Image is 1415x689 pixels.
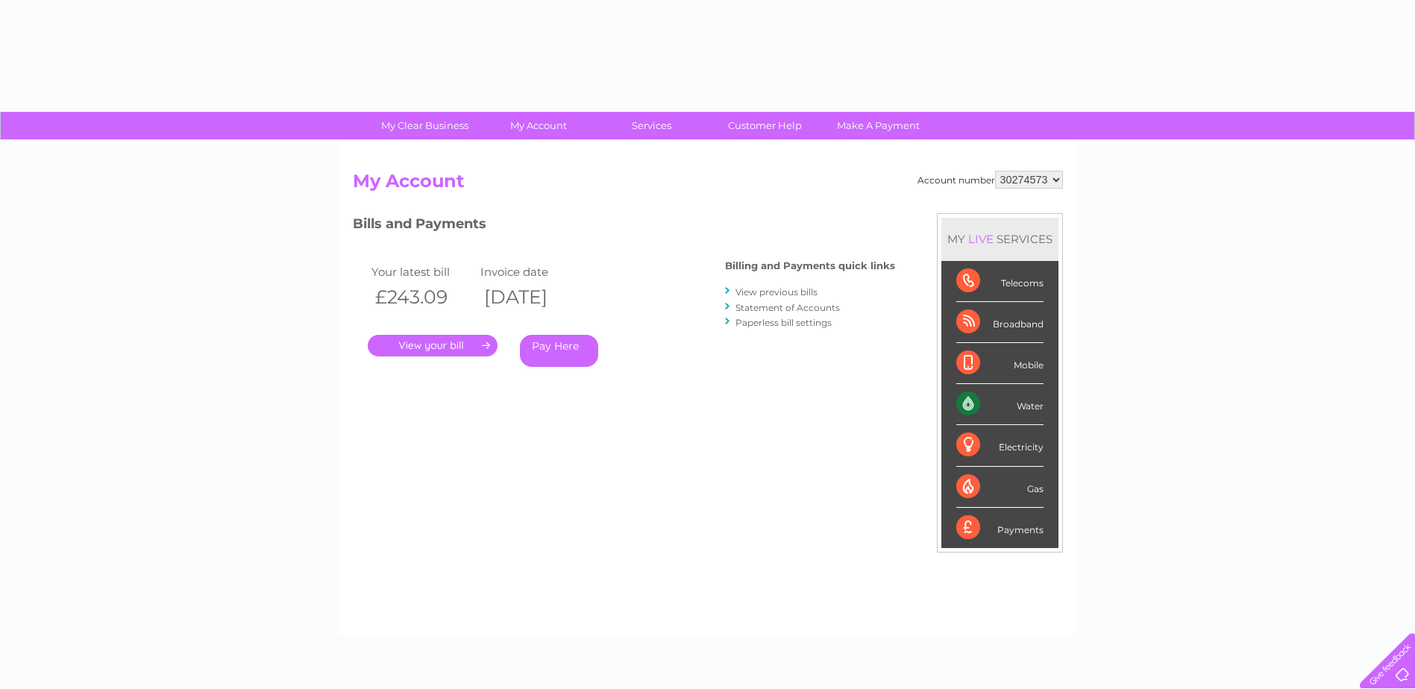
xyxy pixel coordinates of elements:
[353,213,895,239] h3: Bills and Payments
[368,282,477,312] th: £243.09
[590,112,713,139] a: Services
[965,232,997,246] div: LIVE
[477,282,586,312] th: [DATE]
[368,335,498,356] a: .
[353,171,1063,199] h2: My Account
[956,302,1044,343] div: Broadband
[956,343,1044,384] div: Mobile
[725,260,895,271] h4: Billing and Payments quick links
[520,335,598,367] a: Pay Here
[735,286,818,298] a: View previous bills
[363,112,486,139] a: My Clear Business
[956,425,1044,466] div: Electricity
[477,262,586,282] td: Invoice date
[941,218,1058,260] div: MY SERVICES
[703,112,826,139] a: Customer Help
[956,261,1044,302] div: Telecoms
[956,384,1044,425] div: Water
[917,171,1063,189] div: Account number
[956,467,1044,508] div: Gas
[956,508,1044,548] div: Payments
[735,302,840,313] a: Statement of Accounts
[735,317,832,328] a: Paperless bill settings
[368,262,477,282] td: Your latest bill
[817,112,940,139] a: Make A Payment
[477,112,600,139] a: My Account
